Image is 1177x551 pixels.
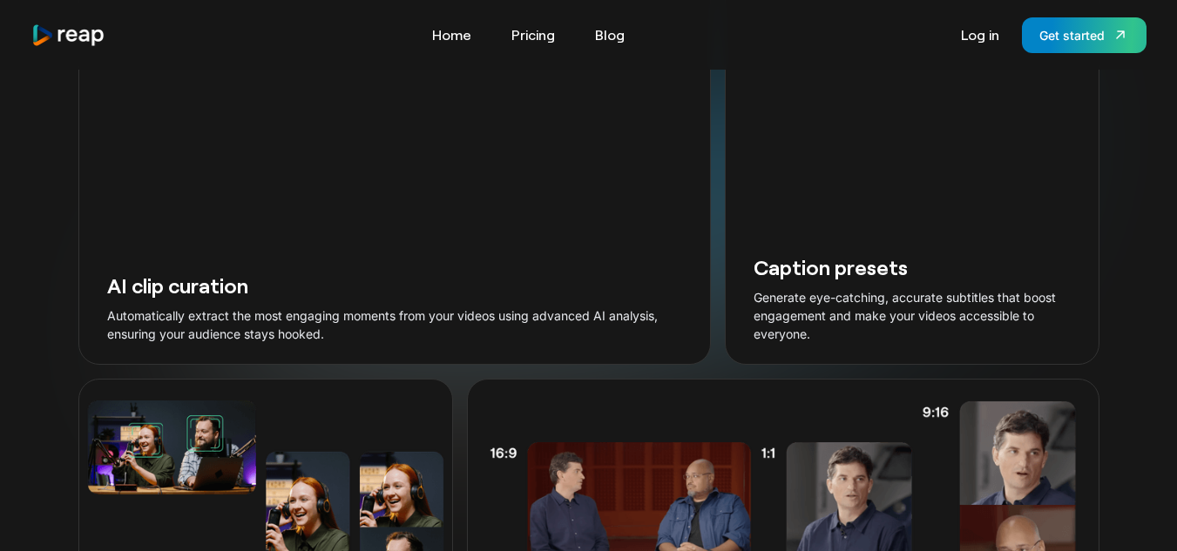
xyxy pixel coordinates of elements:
a: Pricing [503,21,564,49]
div: Get started [1039,26,1105,44]
p: Automatically extract the most engaging moments from your videos using advanced AI analysis, ensu... [107,306,682,343]
h3: Caption presets [754,253,1071,280]
a: home [31,24,106,47]
a: Get started [1022,17,1147,53]
a: Log in [952,21,1008,49]
p: Generate eye-catching, accurate subtitles that boost engagement and make your videos accessible t... [754,288,1071,343]
h3: AI clip curation [107,272,682,299]
a: Blog [586,21,633,49]
a: Home [423,21,480,49]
